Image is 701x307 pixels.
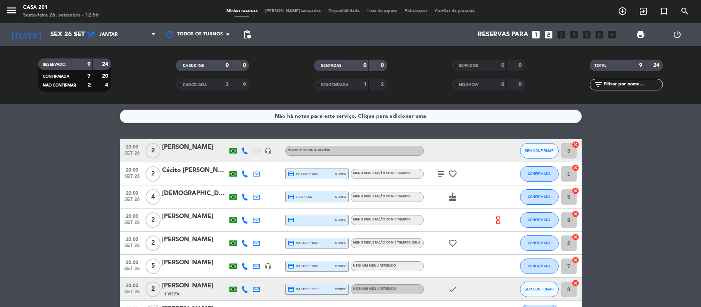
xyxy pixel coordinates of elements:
[335,240,346,245] span: stripe
[321,64,341,68] span: SENTADAS
[459,83,478,87] span: NO-SHOW
[353,241,424,244] span: Menu degustação com 8 tempos
[572,256,579,264] i: cancel
[288,170,319,177] span: master * 5857
[288,263,319,270] span: master * 2500
[288,263,294,270] i: credit_card
[288,170,294,177] i: credit_card
[288,286,294,293] i: credit_card
[519,63,523,68] strong: 0
[264,263,271,270] i: headset_mic
[448,285,457,294] i: check
[618,7,627,16] i: add_circle_outline
[335,217,346,222] span: stripe
[162,258,228,268] div: [PERSON_NAME]
[243,63,248,68] strong: 0
[23,12,99,19] div: Sexta-feira 26. setembro - 12:56
[162,235,228,245] div: [PERSON_NAME]
[572,210,579,218] i: cancel
[448,192,457,202] i: cake
[87,73,90,79] strong: 7
[321,83,348,87] span: REAGENDADA
[164,291,179,297] span: 1 Visita
[603,80,663,89] input: Filtrar por nome...
[226,82,229,87] strong: 3
[162,212,228,222] div: [PERSON_NAME]
[353,172,411,175] span: Menu degustação com 8 tempos
[72,30,81,39] i: arrow_drop_down
[122,234,142,243] span: 20:00
[363,9,401,13] span: Lista de espera
[261,9,325,13] span: [PERSON_NAME] semeadas
[572,233,579,241] i: cancel
[363,82,366,87] strong: 1
[528,195,550,199] span: CONFIRMADA
[673,30,682,39] i: power_settings_new
[243,82,248,87] strong: 9
[594,80,603,89] i: filter_list
[381,82,385,87] strong: 2
[288,240,294,247] i: credit_card
[122,220,142,229] span: set 26
[288,194,313,200] span: visa * 7126
[572,187,579,195] i: cancel
[122,266,142,275] span: set 26
[226,63,229,68] strong: 0
[531,30,541,40] i: looks_one
[520,259,559,274] button: CONFIRMADA
[87,62,90,67] strong: 9
[122,280,142,289] span: 20:00
[105,82,110,88] strong: 4
[594,64,606,68] span: TOTAL
[381,63,385,68] strong: 0
[639,63,642,68] strong: 9
[556,30,566,40] i: looks_3
[353,195,411,198] span: Menu degustação com 8 tempos
[243,30,252,39] span: pending_actions
[122,142,142,151] span: 20:00
[43,75,69,78] span: CONFIRMADA
[23,4,99,12] div: Casa 201
[363,63,366,68] strong: 0
[335,264,346,269] span: stripe
[528,218,550,222] span: CONFIRMADA
[146,259,161,274] span: 5
[6,5,17,19] button: menu
[659,23,695,46] div: LOG OUT
[146,235,161,251] span: 2
[122,165,142,174] span: 20:00
[582,30,592,40] i: looks_5
[43,63,65,67] span: RESERVADO
[525,287,554,291] span: SEM CONFIRMAR
[501,82,504,87] strong: 0
[288,149,331,152] span: Nenhum menu atribuído
[636,30,645,39] span: print
[275,112,426,121] div: Não há notas para este serviço. Clique para adicionar uma
[572,279,579,287] i: cancel
[122,289,142,298] span: set 26
[594,30,604,40] i: looks_6
[122,243,142,252] span: set 26
[528,172,550,176] span: CONFIRMADA
[183,83,207,87] span: CANCELADA
[459,64,478,68] span: SERVIDOS
[353,287,396,290] span: Nenhum menu atribuído
[411,241,424,244] span: , BRL 660
[437,169,446,179] i: subject
[520,189,559,205] button: CONFIRMADA
[183,64,204,68] span: CHECK INS
[146,212,161,228] span: 2
[520,282,559,297] button: SEM CONFIRMAR
[288,194,294,200] i: credit_card
[102,73,110,79] strong: 20
[653,63,661,68] strong: 24
[544,30,554,40] i: looks_two
[162,189,228,199] div: [DEMOGRAPHIC_DATA][PERSON_NAME]
[680,7,689,16] i: search
[639,7,648,16] i: exit_to_app
[162,281,228,291] div: [PERSON_NAME]
[6,5,17,16] i: menu
[520,143,559,159] button: SEM CONFIRMAR
[353,218,411,221] span: Menu degustação com 8 tempos
[448,239,457,248] i: favorite_border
